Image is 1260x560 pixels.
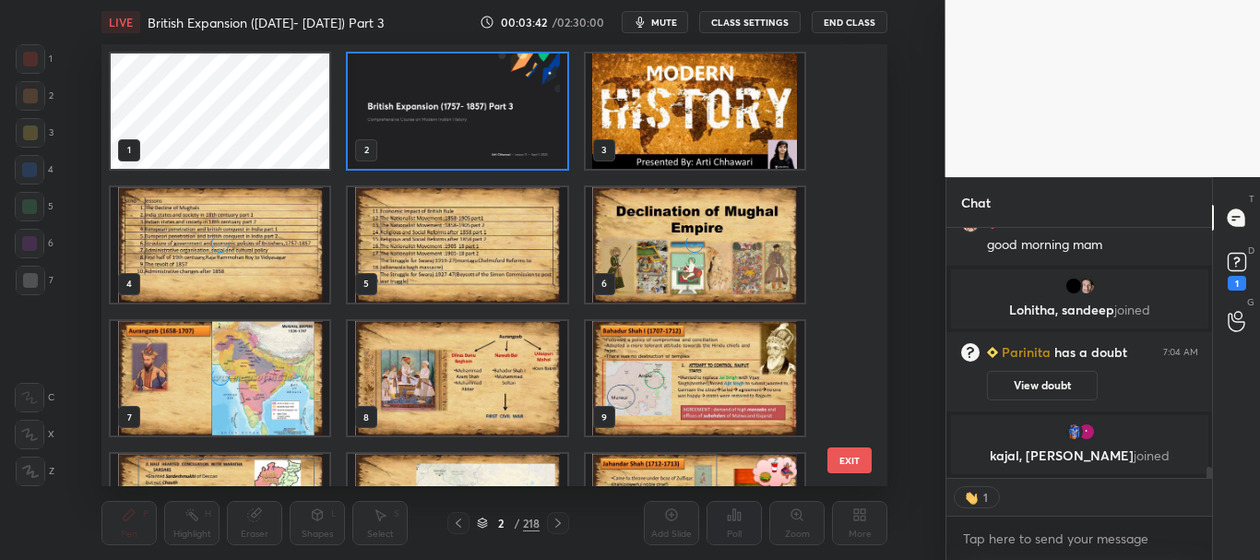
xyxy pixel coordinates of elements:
div: 7 [16,266,53,295]
img: Learner_Badge_beginner_1_8b307cf2a0.svg [987,344,998,361]
img: 3237f18edc124511996da8a4a635c6f7.jpg [1064,277,1082,295]
div: 1 [16,44,53,74]
div: good morning mam [987,236,1198,255]
img: 66092927019a43b69c89fcb94fc9928b.jpg [1076,423,1095,441]
button: CLASS SETTINGS [699,11,801,33]
p: D [1248,244,1254,257]
div: grid [101,44,855,486]
p: Chat [946,178,1005,227]
div: 3 [16,118,53,148]
div: LIVE [101,11,140,33]
span: joined [1134,447,1170,464]
button: End Class [812,11,887,33]
div: 4 [15,155,53,185]
div: C [15,383,54,412]
img: 1756690475793H1X.pdf [349,321,567,436]
img: 1756690475793H1X.pdf [586,54,804,169]
button: View doubt [987,371,1098,400]
p: G [1247,295,1254,309]
p: kajal, [PERSON_NAME] [962,448,1197,463]
div: / [514,518,519,529]
div: 218 [523,515,540,531]
button: EXIT [827,447,872,473]
img: 0bab81aa99504d3eaa98e1f47f06b237.jpg [1076,277,1095,295]
img: 1756690475793H1X.pdf [349,187,567,303]
div: 5 [15,192,53,221]
div: 2 [16,81,53,111]
div: 1 [1228,276,1246,291]
div: 7:04 AM [1163,347,1198,358]
p: T [1249,192,1254,206]
h4: British Expansion ([DATE]- [DATE]) Part 3 [148,14,384,31]
img: waving_hand.png [964,488,982,506]
div: X [15,420,54,449]
div: Z [16,457,54,486]
span: joined [1114,301,1150,318]
span: mute [651,16,677,29]
img: 1756690475793H1X.pdf [586,321,804,436]
span: has a doubt [1051,344,1127,361]
p: Lohitha, sandeep [962,303,1197,317]
img: 0e07bd6ff63b4c25b47d94e8906206f3.jpg [1064,423,1082,441]
div: 2 [492,518,510,529]
img: 4e5d8606-86d1-11f0-a309-c626ea3aaf91.jpg [349,54,567,169]
button: mute [622,11,688,33]
div: 6 [15,229,53,258]
div: grid [946,228,1213,478]
h6: Parinita [998,344,1051,361]
div: 1 [982,490,990,505]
